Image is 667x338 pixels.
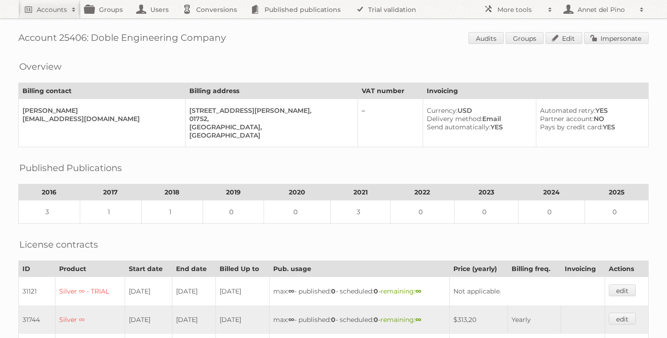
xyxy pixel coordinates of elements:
span: Pays by credit card: [540,123,603,131]
td: 0 [454,200,518,224]
th: Billed Up to [216,261,270,277]
td: [DATE] [216,305,270,334]
div: [EMAIL_ADDRESS][DOMAIN_NAME] [22,115,178,123]
td: 3 [19,200,80,224]
th: Start date [125,261,172,277]
strong: ∞ [288,316,294,324]
th: 2019 [203,184,264,200]
strong: ∞ [288,287,294,295]
span: remaining: [380,287,421,295]
span: Send automatically: [427,123,491,131]
td: [DATE] [125,277,172,306]
th: 2025 [584,184,648,200]
th: Billing contact [19,83,186,99]
th: 2021 [331,184,391,200]
td: [DATE] [216,277,270,306]
span: Partner account: [540,115,594,123]
td: [DATE] [172,277,215,306]
div: USD [427,106,529,115]
th: Billing freq. [508,261,561,277]
td: [DATE] [125,305,172,334]
a: Impersonate [584,32,649,44]
strong: ∞ [415,287,421,295]
h2: Annet del Pino [575,5,635,14]
strong: ∞ [415,316,421,324]
div: YES [427,123,529,131]
h2: Accounts [37,5,67,14]
a: Groups [506,32,544,44]
th: Actions [605,261,648,277]
div: Email [427,115,529,123]
td: 1 [141,200,203,224]
th: Invoicing [561,261,605,277]
th: 2018 [141,184,203,200]
td: max: - published: - scheduled: - [269,305,450,334]
td: 0 [391,200,454,224]
div: [PERSON_NAME] [22,106,178,115]
th: Pub. usage [269,261,450,277]
td: $313,20 [450,305,508,334]
a: edit [609,284,636,296]
div: [STREET_ADDRESS][PERSON_NAME], [189,106,350,115]
th: 2017 [80,184,141,200]
th: End date [172,261,215,277]
h2: Published Publications [19,161,122,175]
td: Silver ∞ - TRIAL [55,277,125,306]
strong: 0 [331,316,336,324]
td: Not applicable. [450,277,605,306]
strong: 0 [331,287,336,295]
td: [DATE] [172,305,215,334]
th: Product [55,261,125,277]
div: YES [540,106,641,115]
span: Automated retry: [540,106,595,115]
span: remaining: [380,316,421,324]
th: 2020 [264,184,331,200]
td: 0 [584,200,648,224]
a: Edit [546,32,582,44]
div: NO [540,115,641,123]
td: 1 [80,200,141,224]
th: Invoicing [423,83,649,99]
div: [GEOGRAPHIC_DATA], [189,123,350,131]
td: – [358,99,423,147]
td: Yearly [508,305,561,334]
th: 2023 [454,184,518,200]
h2: Overview [19,60,61,73]
span: Currency: [427,106,458,115]
td: 0 [203,200,264,224]
h1: Account 25406: Doble Engineering Company [18,32,649,46]
a: Audits [469,32,504,44]
h2: License contracts [19,238,98,251]
span: Delivery method: [427,115,482,123]
div: [GEOGRAPHIC_DATA] [189,131,350,139]
th: Price (yearly) [450,261,508,277]
td: 31121 [19,277,55,306]
div: YES [540,123,641,131]
td: 31744 [19,305,55,334]
strong: 0 [374,287,378,295]
td: max: - published: - scheduled: - [269,277,450,306]
th: Billing address [185,83,358,99]
td: Silver ∞ [55,305,125,334]
th: ID [19,261,55,277]
td: 3 [331,200,391,224]
td: 0 [518,200,584,224]
th: VAT number [358,83,423,99]
strong: 0 [374,316,378,324]
th: 2022 [391,184,454,200]
th: 2016 [19,184,80,200]
a: edit [609,313,636,325]
h2: More tools [497,5,543,14]
div: 01752, [189,115,350,123]
td: 0 [264,200,331,224]
th: 2024 [518,184,584,200]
